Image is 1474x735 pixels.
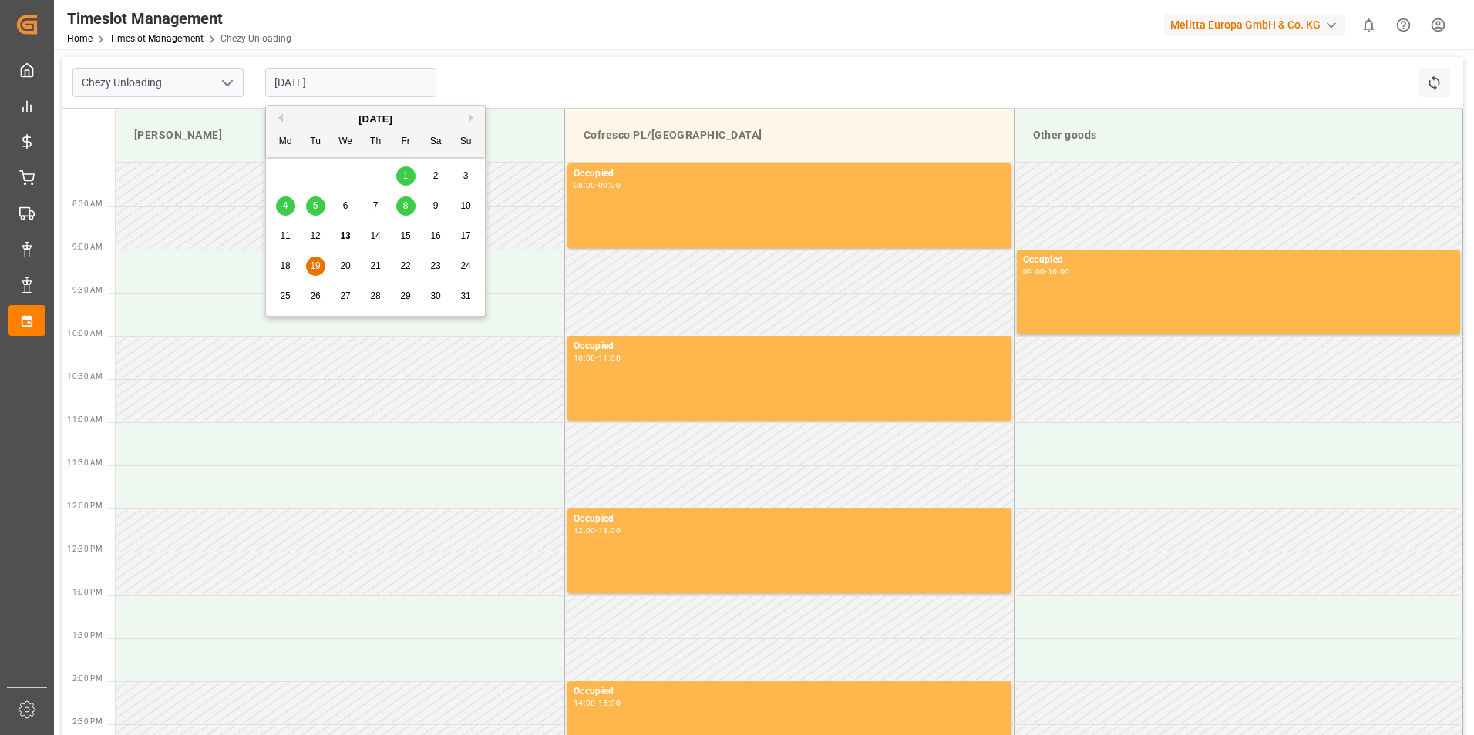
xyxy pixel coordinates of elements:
div: Choose Monday, August 4th, 2025 [276,196,295,216]
div: Choose Sunday, August 24th, 2025 [456,257,476,276]
span: 13 [340,230,350,241]
span: 26 [310,290,320,301]
span: 1:00 PM [72,588,103,596]
div: 10:00 [574,354,596,361]
span: 29 [400,290,410,301]
span: 10:30 AM [67,372,103,381]
div: Occupied [574,166,1005,182]
div: Choose Wednesday, August 13th, 2025 [336,227,355,246]
span: 2:00 PM [72,674,103,683]
div: Choose Monday, August 18th, 2025 [276,257,295,276]
span: 28 [370,290,380,301]
span: 27 [340,290,350,301]
div: [DATE] [266,112,485,127]
span: 2:30 PM [72,717,103,726]
span: 6 [343,200,348,211]
span: 9:00 AM [72,243,103,251]
div: - [596,354,598,361]
span: 4 [283,200,288,211]
span: 14 [370,230,380,241]
div: Choose Tuesday, August 12th, 2025 [306,227,325,246]
div: Choose Monday, August 25th, 2025 [276,287,295,306]
div: 14:00 [574,700,596,706]
div: 10:00 [1048,268,1070,275]
div: 09:00 [1023,268,1045,275]
span: 24 [460,260,470,271]
span: 9:30 AM [72,286,103,294]
span: 12 [310,230,320,241]
div: Occupied [574,684,1005,700]
div: 09:00 [598,182,621,189]
div: Choose Friday, August 15th, 2025 [396,227,416,246]
button: Next Month [469,113,478,123]
div: Occupied [1023,253,1455,268]
div: Choose Thursday, August 14th, 2025 [366,227,385,246]
span: 3 [463,170,469,181]
div: Choose Friday, August 29th, 2025 [396,287,416,306]
div: Choose Saturday, August 16th, 2025 [426,227,446,246]
div: 08:00 [574,182,596,189]
div: We [336,133,355,152]
span: 19 [310,260,320,271]
div: Melitta Europa GmbH & Co. KG [1164,14,1345,36]
div: Tu [306,133,325,152]
span: 11 [280,230,290,241]
span: 23 [430,260,440,271]
div: Choose Saturday, August 30th, 2025 [426,287,446,306]
span: 11:00 AM [67,415,103,424]
div: Sa [426,133,446,152]
div: Choose Wednesday, August 27th, 2025 [336,287,355,306]
a: Home [67,33,93,44]
input: Type to search/select [72,68,244,97]
button: Melitta Europa GmbH & Co. KG [1164,10,1351,39]
span: 21 [370,260,380,271]
span: 16 [430,230,440,241]
div: Choose Tuesday, August 19th, 2025 [306,257,325,276]
span: 12:30 PM [67,545,103,553]
span: 7 [373,200,379,211]
span: 12:00 PM [67,502,103,510]
div: - [596,527,598,534]
div: 11:00 [598,354,621,361]
div: Occupied [574,512,1005,527]
span: 25 [280,290,290,301]
div: Choose Tuesday, August 26th, 2025 [306,287,325,306]
div: Cofresco PL/[GEOGRAPHIC_DATA] [577,121,1001,149]
span: 15 [400,230,410,241]
span: 20 [340,260,350,271]
div: Choose Wednesday, August 6th, 2025 [336,196,355,216]
div: Choose Sunday, August 10th, 2025 [456,196,476,216]
div: Occupied [574,339,1005,354]
div: Choose Sunday, August 3rd, 2025 [456,166,476,186]
div: Choose Saturday, August 23rd, 2025 [426,257,446,276]
a: Timeslot Management [109,33,204,44]
div: month 2025-08 [271,161,481,311]
span: 1:30 PM [72,631,103,639]
div: Choose Friday, August 1st, 2025 [396,166,416,186]
input: DD.MM.YYYY [265,68,436,97]
div: Th [366,133,385,152]
span: 17 [460,230,470,241]
div: Fr [396,133,416,152]
span: 10 [460,200,470,211]
span: 30 [430,290,440,301]
span: 22 [400,260,410,271]
span: 18 [280,260,290,271]
span: 5 [313,200,318,211]
span: 31 [460,290,470,301]
div: 13:00 [598,527,621,534]
div: Choose Sunday, August 17th, 2025 [456,227,476,246]
span: 9 [433,200,439,211]
div: Choose Friday, August 8th, 2025 [396,196,416,216]
div: Su [456,133,476,152]
span: 8 [403,200,409,211]
div: Choose Saturday, August 9th, 2025 [426,196,446,216]
div: Choose Monday, August 11th, 2025 [276,227,295,246]
div: Choose Sunday, August 31st, 2025 [456,287,476,306]
div: - [596,700,598,706]
div: Choose Wednesday, August 20th, 2025 [336,257,355,276]
div: Mo [276,133,295,152]
button: show 0 new notifications [1351,8,1386,42]
div: - [596,182,598,189]
div: Choose Friday, August 22nd, 2025 [396,257,416,276]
